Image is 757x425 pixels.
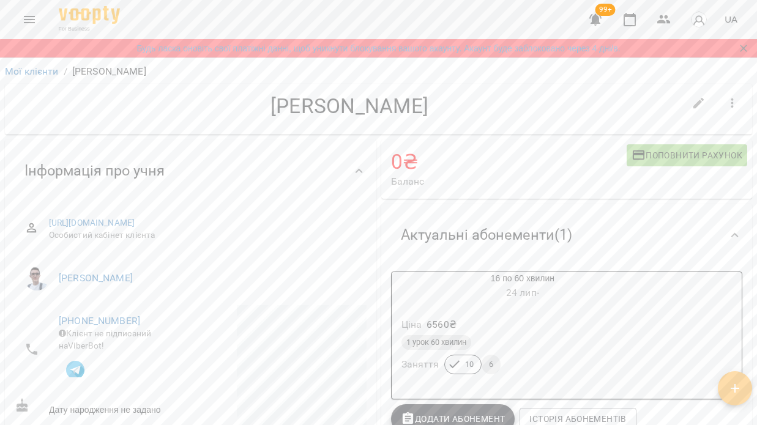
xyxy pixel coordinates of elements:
[506,287,539,298] span: 24 лип -
[5,64,752,79] nav: breadcrumb
[59,272,133,284] a: [PERSON_NAME]
[5,139,376,202] div: Інформація про учня
[24,266,49,290] img: Михайло Біша
[5,65,59,77] a: Мої клієнти
[12,396,190,418] div: Дату народження не задано
[401,337,471,348] span: 1 урок 60 хвилин
[64,64,67,79] li: /
[49,218,135,227] a: [URL][DOMAIN_NAME]
[49,229,357,242] span: Особистий кабінет клієнта
[401,226,572,245] span: Актуальні абонементи ( 1 )
[735,40,752,57] button: Закрити сповіщення
[427,317,457,332] p: 6560 ₴
[720,8,742,31] button: UA
[381,204,753,267] div: Актуальні абонементи(1)
[392,272,654,301] div: 16 по 60 хвилин
[59,25,120,33] span: For Business
[482,359,501,370] span: 6
[391,149,627,174] h4: 0 ₴
[627,144,747,166] button: Поповнити рахунок
[458,359,481,370] span: 10
[401,356,439,373] h6: Заняття
[632,148,742,163] span: Поповнити рахунок
[401,316,422,333] h6: Ціна
[725,13,737,26] span: UA
[59,315,140,327] a: [PHONE_NUMBER]
[392,272,654,389] button: 16 по 60 хвилин24 лип- Ціна6560₴1 урок 60 хвилинЗаняття106
[15,94,684,119] h4: [PERSON_NAME]
[66,361,84,379] img: Telegram
[72,64,146,79] p: [PERSON_NAME]
[690,11,707,28] img: avatar_s.png
[15,5,44,34] button: Menu
[59,328,151,350] span: Клієнт не підписаний на ViberBot!
[391,174,627,189] span: Баланс
[59,352,92,385] button: Клієнт підписаний на VooptyBot
[595,4,616,16] span: 99+
[136,42,620,54] a: Будь ласка оновіть свої платіжні данні, щоб уникнути блокування вашого акаунту. Акаунт буде забло...
[24,161,165,180] span: Інформація про учня
[59,6,120,24] img: Voopty Logo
